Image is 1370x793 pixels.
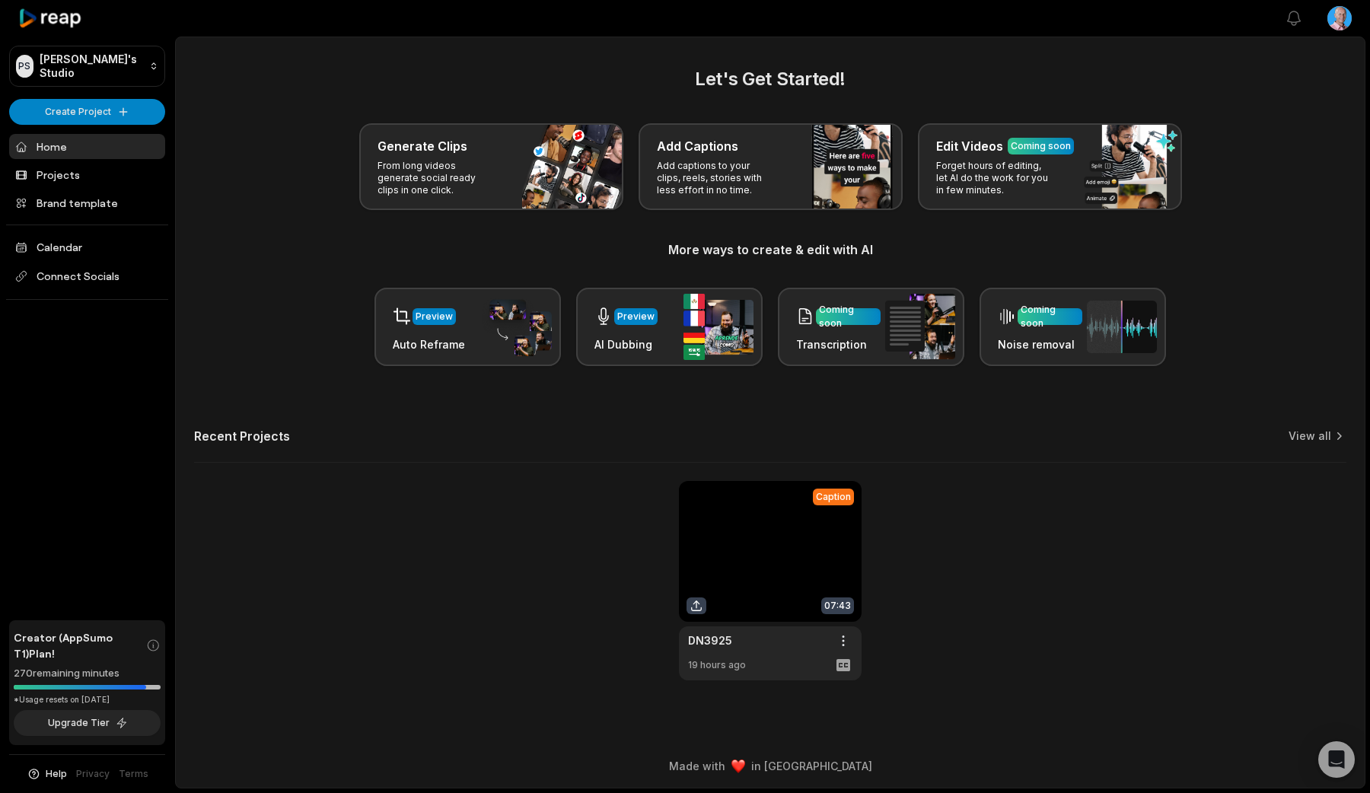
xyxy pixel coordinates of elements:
h3: Edit Videos [936,137,1003,155]
div: Coming soon [1011,139,1071,153]
button: Help [27,767,67,781]
div: PS [16,55,33,78]
h3: More ways to create & edit with AI [194,240,1346,259]
img: noise_removal.png [1087,301,1157,353]
a: View all [1289,428,1331,444]
span: Help [46,767,67,781]
a: Terms [119,767,148,781]
a: Brand template [9,190,165,215]
h2: Recent Projects [194,428,290,444]
p: [PERSON_NAME]'s Studio [40,53,143,80]
a: Home [9,134,165,159]
h3: Noise removal [998,336,1082,352]
a: Privacy [76,767,110,781]
div: 270 remaining minutes [14,666,161,681]
div: Open Intercom Messenger [1318,741,1355,778]
a: Calendar [9,234,165,260]
p: From long videos generate social ready clips in one click. [378,160,495,196]
h3: Auto Reframe [393,336,465,352]
span: Connect Socials [9,263,165,290]
a: DN3925 [688,632,732,648]
div: Coming soon [819,303,878,330]
h2: Let's Get Started! [194,65,1346,93]
a: Projects [9,162,165,187]
button: Upgrade Tier [14,710,161,736]
p: Forget hours of editing, let AI do the work for you in few minutes. [936,160,1054,196]
p: Add captions to your clips, reels, stories with less effort in no time. [657,160,775,196]
h3: Generate Clips [378,137,467,155]
button: Create Project [9,99,165,125]
h3: AI Dubbing [594,336,658,352]
img: auto_reframe.png [482,298,552,357]
img: transcription.png [885,294,955,359]
span: Creator (AppSumo T1) Plan! [14,629,146,661]
img: ai_dubbing.png [683,294,753,360]
div: Preview [416,310,453,323]
div: *Usage resets on [DATE] [14,694,161,705]
h3: Transcription [796,336,881,352]
div: Coming soon [1021,303,1079,330]
h3: Add Captions [657,137,738,155]
img: heart emoji [731,760,745,773]
div: Made with in [GEOGRAPHIC_DATA] [190,758,1351,774]
div: Preview [617,310,655,323]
